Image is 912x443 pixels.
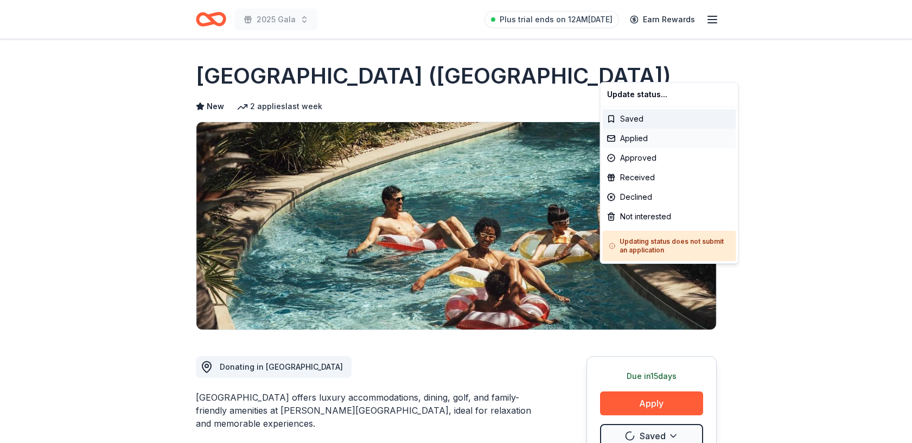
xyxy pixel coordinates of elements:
[257,13,296,26] span: 2025 Gala
[603,148,736,168] div: Approved
[603,109,736,129] div: Saved
[603,168,736,187] div: Received
[603,129,736,148] div: Applied
[609,237,730,255] h5: Updating status does not submit an application
[603,207,736,226] div: Not interested
[603,85,736,104] div: Update status...
[603,187,736,207] div: Declined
